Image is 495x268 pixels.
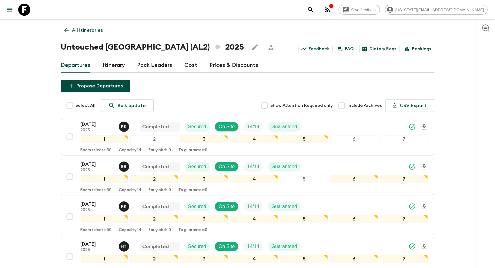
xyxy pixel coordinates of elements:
[409,243,416,250] svg: Synced Successfully
[299,45,333,53] a: Feedback
[185,162,210,172] div: Secured
[180,135,228,143] div: 3
[61,80,130,92] button: Propose Departures
[81,188,112,193] p: Room release: 30
[280,215,328,223] div: 5
[330,175,378,183] div: 6
[335,45,357,53] a: FAQ
[72,27,103,34] p: All itineraries
[180,175,228,183] div: 3
[81,121,114,128] p: [DATE]
[142,203,169,210] p: Completed
[247,123,259,130] p: 14 / 14
[272,163,297,170] p: Guaranteed
[215,122,239,132] div: On Site
[272,123,297,130] p: Guaranteed
[81,201,114,208] p: [DATE]
[247,203,259,210] p: 14 / 14
[330,135,378,143] div: 6
[380,175,428,183] div: 7
[348,8,380,12] span: Give feedback
[81,208,114,213] p: 2025
[210,58,259,73] a: Prices & Discounts
[81,128,114,133] p: 2025
[271,103,333,109] span: Show Attention Required only
[219,163,235,170] p: On Site
[119,123,130,128] span: Robert Kaca
[219,123,235,130] p: On Site
[119,228,142,233] p: Capacity: 14
[409,123,416,130] svg: Synced Successfully
[81,255,128,263] div: 1
[305,4,317,16] button: search adventures
[118,102,146,109] p: Bulk update
[142,123,169,130] p: Completed
[249,41,261,53] button: Edit this itinerary
[180,215,228,223] div: 3
[119,243,130,248] span: Heldi Turhani
[101,99,154,112] a: Bulk update
[137,58,172,73] a: Pack Leaders
[185,242,210,251] div: Secured
[149,228,171,233] p: Early birds: 0
[81,248,114,253] p: 2025
[188,203,206,210] p: Secured
[179,148,208,153] p: To guarantee: 0
[81,215,128,223] div: 1
[380,255,428,263] div: 7
[219,203,235,210] p: On Site
[142,163,169,170] p: Completed
[409,163,416,170] svg: Synced Successfully
[421,203,428,211] svg: Download Onboarding
[230,135,278,143] div: 4
[130,175,178,183] div: 2
[119,203,130,208] span: Robert Kaca
[380,215,428,223] div: 7
[179,188,208,193] p: To guarantee: 0
[280,135,328,143] div: 5
[243,162,263,172] div: Trip Fill
[280,175,328,183] div: 5
[243,242,263,251] div: Trip Fill
[243,122,263,132] div: Trip Fill
[385,5,488,15] div: [US_STATE][EMAIL_ADDRESS][DOMAIN_NAME]
[81,148,112,153] p: Room release: 30
[421,243,428,250] svg: Download Onboarding
[215,202,239,211] div: On Site
[61,58,91,73] a: Departures
[149,148,171,153] p: Early birds: 0
[266,41,278,53] span: Share this itinerary
[81,228,112,233] p: Room release: 30
[130,135,178,143] div: 2
[421,163,428,171] svg: Download Onboarding
[348,103,383,109] span: Include Archived
[119,163,130,168] span: Erild Balla
[230,215,278,223] div: 4
[188,123,206,130] p: Secured
[215,162,239,172] div: On Site
[243,202,263,211] div: Trip Fill
[130,255,178,263] div: 2
[119,188,142,193] p: Capacity: 14
[230,255,278,263] div: 4
[188,163,206,170] p: Secured
[272,203,297,210] p: Guaranteed
[360,45,400,53] a: Dietary Reqs
[61,24,106,36] a: All itineraries
[81,175,128,183] div: 1
[119,148,142,153] p: Capacity: 14
[185,122,210,132] div: Secured
[185,58,198,73] a: Cost
[61,198,434,235] button: [DATE]2025Robert KacaCompletedSecuredOn SiteTrip FillGuaranteed1234567Room release:30Capacity:14E...
[230,175,278,183] div: 4
[81,240,114,248] p: [DATE]
[61,158,434,195] button: [DATE]2025Erild BallaCompletedSecuredOn SiteTrip FillGuaranteed1234567Room release:30Capacity:14E...
[280,255,328,263] div: 5
[81,135,128,143] div: 1
[247,243,259,250] p: 14 / 14
[188,243,206,250] p: Secured
[272,243,297,250] p: Guaranteed
[81,161,114,168] p: [DATE]
[61,118,434,155] button: [DATE]2025Robert KacaCompletedSecuredOn SiteTrip FillGuaranteed1234567Room release:30Capacity:14E...
[247,163,259,170] p: 14 / 14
